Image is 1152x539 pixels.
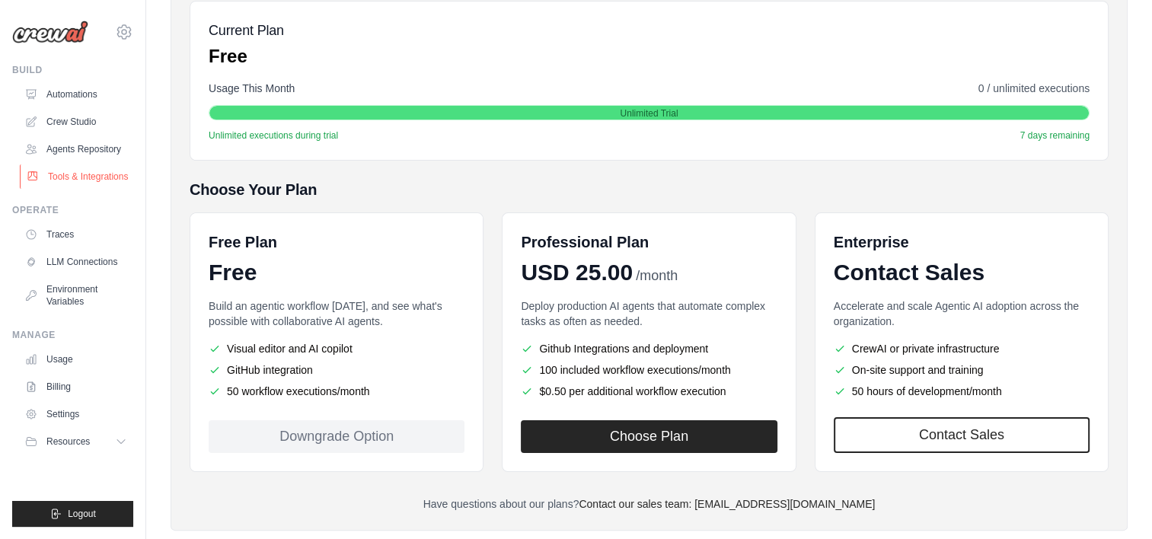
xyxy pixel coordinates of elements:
[46,435,90,448] span: Resources
[834,298,1090,329] p: Accelerate and scale Agentic AI adoption across the organization.
[521,259,633,286] span: USD 25.00
[18,347,133,372] a: Usage
[18,82,133,107] a: Automations
[209,20,284,41] h5: Current Plan
[12,64,133,76] div: Build
[209,362,464,378] li: GitHub integration
[636,266,678,286] span: /month
[521,341,777,356] li: Github Integrations and deployment
[521,298,777,329] p: Deploy production AI agents that automate complex tasks as often as needed.
[18,222,133,247] a: Traces
[209,341,464,356] li: Visual editor and AI copilot
[18,137,133,161] a: Agents Repository
[18,375,133,399] a: Billing
[620,107,678,120] span: Unlimited Trial
[18,277,133,314] a: Environment Variables
[834,341,1090,356] li: CrewAI or private infrastructure
[18,429,133,454] button: Resources
[18,250,133,274] a: LLM Connections
[521,384,777,399] li: $0.50 per additional workflow execution
[834,417,1090,453] a: Contact Sales
[521,362,777,378] li: 100 included workflow executions/month
[209,384,464,399] li: 50 workflow executions/month
[834,231,1090,253] h6: Enterprise
[12,204,133,216] div: Operate
[834,259,1090,286] div: Contact Sales
[978,81,1090,96] span: 0 / unlimited executions
[209,44,284,69] p: Free
[68,508,96,520] span: Logout
[209,298,464,329] p: Build an agentic workflow [DATE], and see what's possible with collaborative AI agents.
[18,402,133,426] a: Settings
[209,231,277,253] h6: Free Plan
[521,231,649,253] h6: Professional Plan
[209,81,295,96] span: Usage This Month
[579,498,875,510] a: Contact our sales team: [EMAIL_ADDRESS][DOMAIN_NAME]
[521,420,777,453] button: Choose Plan
[20,164,135,189] a: Tools & Integrations
[18,110,133,134] a: Crew Studio
[12,21,88,43] img: Logo
[12,329,133,341] div: Manage
[12,501,133,527] button: Logout
[1020,129,1090,142] span: 7 days remaining
[834,362,1090,378] li: On-site support and training
[209,259,464,286] div: Free
[834,384,1090,399] li: 50 hours of development/month
[209,420,464,453] div: Downgrade Option
[209,129,338,142] span: Unlimited executions during trial
[190,179,1109,200] h5: Choose Your Plan
[190,496,1109,512] p: Have questions about our plans?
